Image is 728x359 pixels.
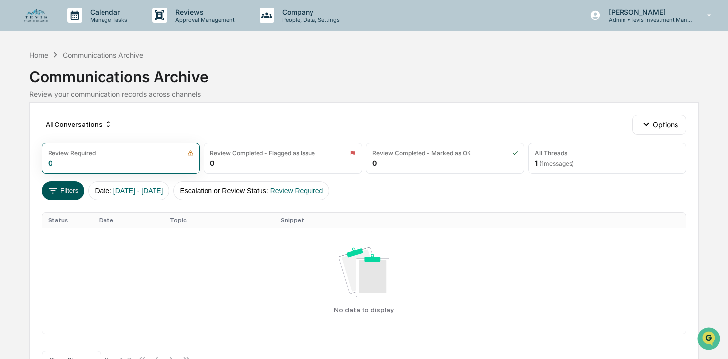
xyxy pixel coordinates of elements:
[68,121,127,139] a: 🗄️Attestations
[601,8,693,16] p: [PERSON_NAME]
[34,86,125,94] div: We're available if you need us!
[99,168,120,176] span: Pylon
[29,90,699,98] div: Review your communication records across channels
[42,181,85,200] button: Filters
[512,150,518,156] img: icon
[187,150,194,156] img: icon
[113,187,163,195] span: [DATE] - [DATE]
[48,149,96,157] div: Review Required
[601,16,693,23] p: Admin • Tevis Investment Management
[173,181,329,200] button: Escalation or Review Status:Review Required
[270,187,323,195] span: Review Required
[6,140,66,158] a: 🔎Data Lookup
[167,16,240,23] p: Approval Management
[82,125,123,135] span: Attestations
[82,8,132,16] p: Calendar
[48,159,52,167] div: 0
[29,60,699,86] div: Communications Archive
[535,159,574,167] div: 1
[82,16,132,23] p: Manage Tasks
[93,213,164,228] th: Date
[334,306,394,314] p: No data to display
[274,16,345,23] p: People, Data, Settings
[42,117,116,132] div: All Conversations
[372,149,471,157] div: Review Completed - Marked as OK
[535,149,567,157] div: All Threads
[168,79,180,91] button: Start new chat
[34,76,162,86] div: Start new chat
[632,115,686,134] button: Options
[20,125,64,135] span: Preclearance
[6,121,68,139] a: 🖐️Preclearance
[72,126,80,134] div: 🗄️
[539,160,574,167] span: ( 1 messages)
[10,76,28,94] img: 1746055101610-c473b297-6a78-478c-a979-82029cc54cd1
[696,326,723,353] iframe: Open customer support
[10,21,180,37] p: How can we help?
[42,213,93,228] th: Status
[70,168,120,176] a: Powered byPylon
[275,213,686,228] th: Snippet
[29,51,48,59] div: Home
[88,181,169,200] button: Date:[DATE] - [DATE]
[24,9,48,22] img: logo
[63,51,143,59] div: Communications Archive
[10,126,18,134] div: 🖐️
[164,213,275,228] th: Topic
[10,145,18,153] div: 🔎
[339,247,389,297] img: No data available
[210,159,214,167] div: 0
[350,150,356,156] img: icon
[167,8,240,16] p: Reviews
[20,144,62,154] span: Data Lookup
[372,159,377,167] div: 0
[274,8,345,16] p: Company
[210,149,315,157] div: Review Completed - Flagged as Issue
